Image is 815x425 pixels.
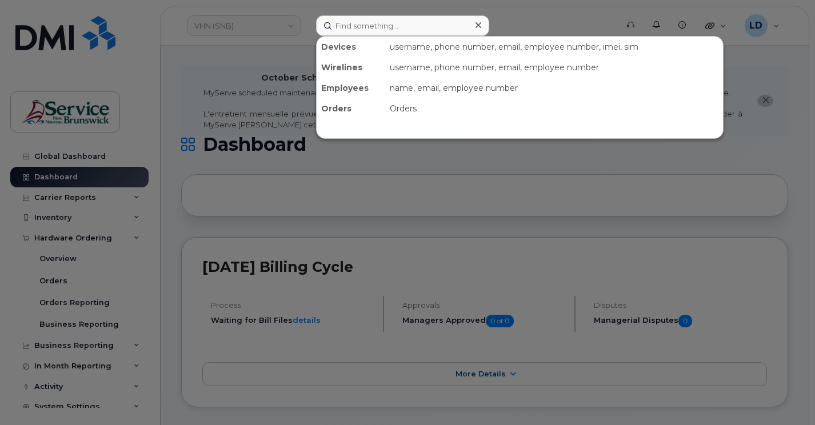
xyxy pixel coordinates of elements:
[317,37,385,57] div: Devices
[385,98,723,119] div: Orders
[317,98,385,119] div: Orders
[317,57,385,78] div: Wirelines
[317,78,385,98] div: Employees
[385,78,723,98] div: name, email, employee number
[385,57,723,78] div: username, phone number, email, employee number
[385,37,723,57] div: username, phone number, email, employee number, imei, sim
